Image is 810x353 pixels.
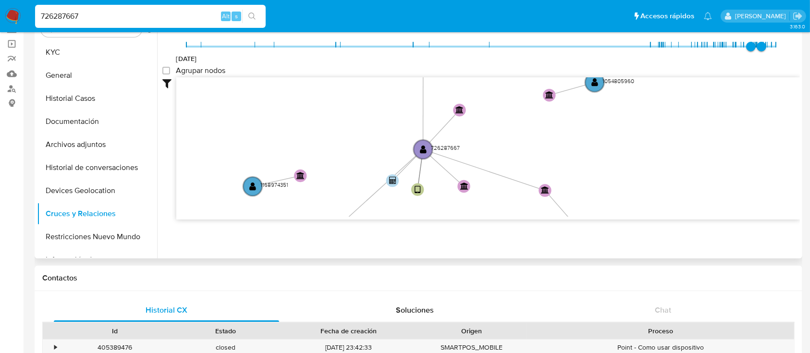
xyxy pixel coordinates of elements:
span: s [235,12,238,21]
span: Historial CX [146,304,187,316]
a: Notificaciones [704,12,712,20]
text:  [460,183,468,190]
button: Archivos adjuntos [37,133,157,156]
span: Chat [655,304,671,316]
button: search-icon [242,10,262,23]
span: Soluciones [396,304,434,316]
div: Estado [177,326,275,336]
text:  [249,182,256,191]
div: • [54,343,57,352]
button: General [37,64,157,87]
span: Agrupar nodos [176,66,225,75]
text:  [415,185,421,195]
button: Historial Casos [37,87,157,110]
text:  [541,186,550,194]
button: Cruces y Relaciones [37,202,157,225]
text: 1054805960 [602,77,634,85]
div: Origen [423,326,520,336]
button: Documentación [37,110,157,133]
text:  [420,145,427,154]
button: Devices Geolocation [37,179,157,202]
text:  [591,78,598,87]
div: Proceso [534,326,787,336]
span: Accesos rápidos [640,11,694,21]
span: 3.163.0 [790,23,805,30]
button: KYC [37,41,157,64]
p: fernando.ftapiamartinez@mercadolibre.com.mx [735,12,789,21]
span: Alt [222,12,230,21]
button: Historial de conversaciones [37,156,157,179]
input: Buscar usuario o caso... [35,10,266,23]
text: 1168974351 [260,181,288,189]
text:  [389,177,396,185]
div: Fecha de creación [288,326,409,336]
text:  [296,172,305,179]
button: Información de accesos [37,248,157,271]
div: Id [66,326,164,336]
a: Salir [793,11,803,21]
text: 726287667 [431,144,460,152]
text:  [546,91,554,98]
span: [DATE] [176,54,197,63]
text:  [456,106,464,113]
input: Agrupar nodos [162,67,170,74]
button: Restricciones Nuevo Mundo [37,225,157,248]
h1: Contactos [42,273,795,283]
